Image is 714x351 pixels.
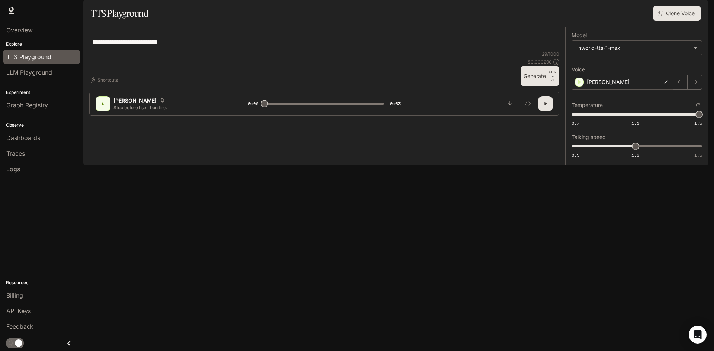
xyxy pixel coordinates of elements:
span: 1.0 [631,152,639,158]
span: 0:03 [390,100,401,107]
p: 29 / 1000 [542,51,559,57]
button: Inspect [520,96,535,111]
p: Voice [572,67,585,72]
p: $ 0.000290 [528,59,552,65]
button: Reset to default [694,101,702,109]
p: Temperature [572,103,603,108]
p: Talking speed [572,134,606,140]
p: [PERSON_NAME] [113,97,157,104]
div: inworld-tts-1-max [572,41,702,55]
span: 0.7 [572,120,579,126]
span: 1.5 [694,120,702,126]
h1: TTS Playground [91,6,148,21]
div: inworld-tts-1-max [577,44,690,52]
p: [PERSON_NAME] [587,78,630,86]
button: Copy Voice ID [157,98,167,103]
div: D [97,98,109,110]
span: 0:00 [248,100,258,107]
p: CTRL + [549,69,556,78]
button: Clone Voice [653,6,701,21]
span: 1.1 [631,120,639,126]
div: Open Intercom Messenger [689,326,707,344]
span: 0.5 [572,152,579,158]
button: GenerateCTRL +⏎ [521,66,559,86]
p: Stop before I set it on fire. [113,104,230,111]
button: Download audio [502,96,517,111]
p: ⏎ [549,69,556,83]
p: Model [572,33,587,38]
button: Shortcuts [89,74,121,86]
span: 1.5 [694,152,702,158]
